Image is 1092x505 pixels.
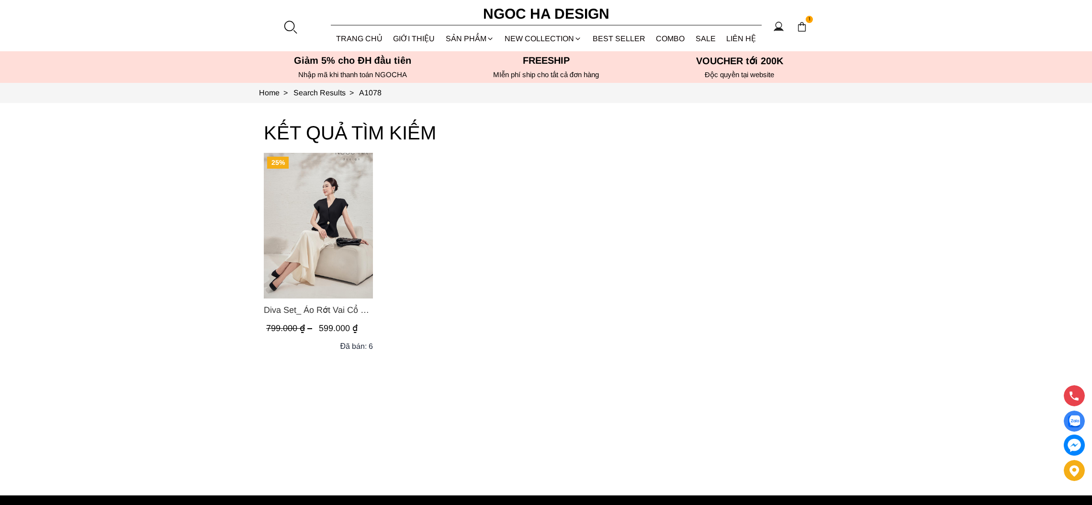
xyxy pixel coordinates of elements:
a: TRANG CHỦ [331,26,388,51]
span: 799.000 ₫ [266,323,315,333]
h3: KẾT QUẢ TÌM KIẾM [264,117,829,148]
h6: Độc quyền tại website [646,70,833,79]
span: > [346,89,358,97]
a: LIÊN HỆ [721,26,762,51]
h6: MIễn phí ship cho tất cả đơn hàng [452,70,640,79]
a: Link to Home [259,89,293,97]
a: Display image [1064,411,1085,432]
div: SẢN PHẨM [440,26,500,51]
font: Freeship [523,55,570,66]
a: Link to A1078 [359,89,382,97]
span: > [280,89,292,97]
a: Ngoc Ha Design [474,2,618,25]
font: Giảm 5% cho ĐH đầu tiên [294,55,411,66]
a: messenger [1064,435,1085,456]
a: Product image - Diva Set_ Áo Rớt Vai Cổ V, Chân Váy Lụa Đuôi Cá A1078+CV134 [264,153,373,298]
a: GIỚI THIỆU [388,26,440,51]
a: Combo [651,26,690,51]
h5: VOUCHER tới 200K [646,55,833,67]
a: Link to Diva Set_ Áo Rớt Vai Cổ V, Chân Váy Lụa Đuôi Cá A1078+CV134 [264,303,373,317]
img: Display image [1068,415,1080,427]
img: Diva Set_ Áo Rớt Vai Cổ V, Chân Váy Lụa Đuôi Cá A1078+CV134 [264,153,373,298]
a: NEW COLLECTION [499,26,587,51]
a: Link to Search Results [293,89,359,97]
div: Đã bán: 6 [340,340,373,352]
img: img-CART-ICON-ksit0nf1 [797,22,807,32]
font: Nhập mã khi thanh toán NGOCHA [298,70,407,79]
a: BEST SELLER [587,26,651,51]
span: Diva Set_ Áo Rớt Vai Cổ V, Chân Váy Lụa Đuôi Cá A1078+CV134 [264,303,373,317]
span: 599.000 ₫ [319,323,358,333]
span: 1 [806,16,813,23]
a: SALE [690,26,721,51]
